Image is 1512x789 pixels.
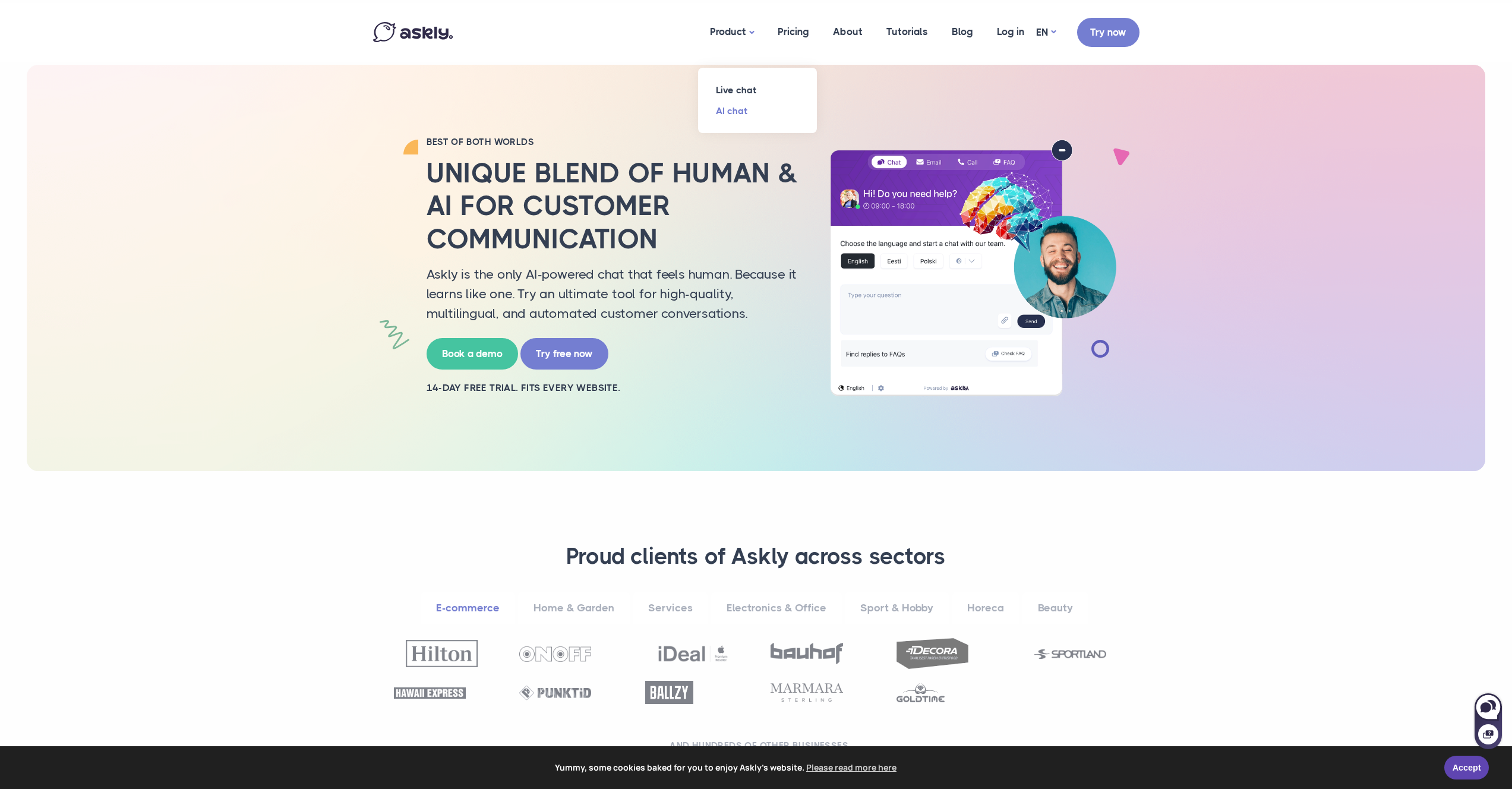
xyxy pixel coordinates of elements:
img: Bauhof [771,643,842,664]
a: Book a demo [427,338,518,370]
h2: 14-day free trial. Fits every website. [427,381,801,394]
a: learn more about cookies [804,759,898,777]
a: Tutorials [875,3,940,61]
img: Goldtime [897,683,945,702]
a: Accept [1444,756,1489,779]
img: Marmara Sterling [771,683,842,702]
p: Askly is the only AI-powered chat that feels human. Because it learns like one. Try an ultimate t... [427,264,801,323]
a: E-commerce [421,592,515,624]
img: Punktid [519,686,591,700]
img: Ideal [657,640,729,667]
a: Try free now [520,338,608,370]
a: Pricing [766,3,821,61]
h2: BEST OF BOTH WORLDS [427,136,801,148]
a: About [821,3,875,61]
a: Log in [985,3,1036,61]
a: Sport & Hobby [845,592,949,624]
iframe: Askly chat [1473,691,1503,750]
img: Ballzy [645,681,693,704]
a: Product [698,3,766,62]
img: Hilton [406,640,478,667]
a: Beauty [1022,592,1088,624]
img: Askly [373,22,453,42]
a: Try now [1077,18,1139,47]
a: Home & Garden [518,592,630,624]
span: Yummy, some cookies baked for you to enjoy Askly's website. [17,759,1436,777]
img: Sportland [1034,649,1106,659]
a: Live chat [698,80,817,100]
h2: ...and hundreds of other businesses [388,740,1125,752]
h2: Unique blend of human & AI for customer communication [427,157,801,255]
img: AI multilingual chat [819,140,1128,396]
a: Services [633,592,708,624]
img: Hawaii Express [394,687,466,699]
img: OnOff [519,646,591,662]
a: EN [1036,24,1056,41]
h3: Proud clients of Askly across sectors [388,542,1125,571]
a: Blog [940,3,985,61]
a: Horeca [952,592,1019,624]
a: AI chat [698,100,817,121]
a: Electronics & Office [711,592,842,624]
